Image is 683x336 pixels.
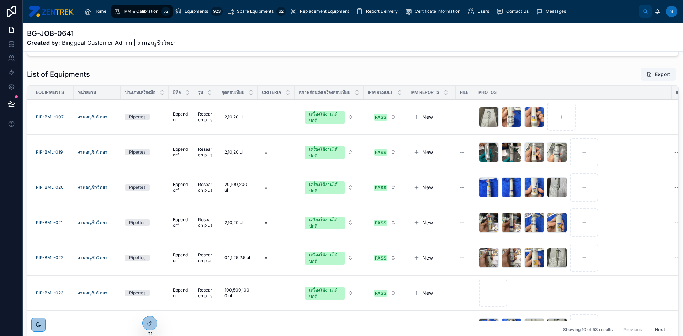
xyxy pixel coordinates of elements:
[299,213,359,232] button: Select Button
[262,90,281,95] span: Criteria
[300,9,349,14] span: Replacement Equipment
[78,290,107,296] a: งานอณูชีววิทยา
[224,182,250,193] span: 20,100,200 ul
[309,252,340,265] div: เครื่องใช้งานได้ปกติ
[27,38,177,47] span: : Binggoal Customer Admin | งานอณูชีววิทยา
[36,149,63,155] span: PIP-BML-019
[36,220,63,225] a: PIP-BML-021
[375,114,386,121] div: PASS
[478,90,497,95] span: Photos
[265,114,268,120] span: ±
[414,184,448,191] button: New
[309,111,340,124] div: เครื่องใช้งานได้ปกติ
[129,255,145,261] div: Pipettes
[414,254,448,261] button: New
[224,114,243,120] span: 2,10,20 ul
[36,114,64,120] a: PIP-BML-007
[198,90,203,95] span: รุ่น
[28,6,74,17] img: App logo
[211,7,223,16] div: 923
[173,111,190,123] span: Eppendorf
[27,69,90,79] h1: List of Equipments
[674,255,679,261] div: --
[674,149,679,155] div: --
[368,287,402,299] button: Select Button
[173,146,190,158] span: Eppendorf
[78,149,107,155] a: งานอณูชีววิทยา
[123,9,158,14] span: IPM & Calibration
[460,114,464,120] span: --
[27,39,58,46] strong: Created by
[185,9,208,14] span: Equipments
[534,5,571,18] a: Messages
[222,90,244,95] span: จุดสอบเทียบ
[173,5,225,18] a: Equipments923
[299,90,350,95] span: สภาพก่อนส่งเครื่องสอบเทียบ
[276,7,286,16] div: 62
[460,90,468,95] span: File
[375,255,386,261] div: PASS
[161,7,170,16] div: 52
[78,114,107,120] a: งานอณูชีววิทยา
[36,255,63,261] span: PIP-BML-022
[422,113,433,121] span: New
[368,90,393,95] span: IPM Result
[309,181,340,194] div: เครื่องใช้งานได้ปกติ
[422,289,433,297] span: New
[125,90,155,95] span: ประเภทเครื่องมือ
[415,9,460,14] span: Certificate Information
[78,255,107,261] span: งานอณูชีววิทยา
[368,111,402,123] button: Select Button
[375,149,386,156] div: PASS
[129,149,145,155] div: Pipettes
[224,149,243,155] span: 2,10,20 ul
[375,185,386,191] div: PASS
[460,185,464,190] span: --
[411,90,439,95] span: Ipm reports
[422,184,433,191] span: New
[129,290,145,296] div: Pipettes
[225,5,288,18] a: Spare Equipments62
[78,185,107,190] a: งานอณูชีววิทยา
[414,149,448,156] button: New
[670,9,673,14] span: ท
[299,143,359,162] button: Select Button
[224,287,250,299] span: 100,500,1000 ul
[265,149,268,155] span: ±
[198,217,213,228] span: Research plus
[78,220,107,225] a: งานอณูชีววิทยา
[299,248,359,267] button: Select Button
[674,290,679,296] div: --
[368,251,402,264] button: Select Button
[265,290,268,296] span: ±
[650,324,670,335] button: Next
[265,185,268,190] span: ±
[36,290,63,296] a: PIP-BML-023
[422,254,433,261] span: New
[460,220,464,225] span: --
[546,9,566,14] span: Messages
[79,4,639,19] div: scrollable content
[198,182,213,193] span: Research plus
[368,146,402,159] button: Select Button
[36,90,64,95] span: Equipments
[173,217,190,228] span: Eppendorf
[460,255,464,261] span: --
[78,90,96,95] span: หน่วยงาน
[27,28,177,38] h1: BG-JOB-0641
[354,5,403,18] a: Report Delivery
[460,290,464,296] span: --
[129,114,145,120] div: Pipettes
[414,219,448,226] button: New
[460,149,464,155] span: --
[422,219,433,226] span: New
[36,185,64,190] span: PIP-BML-020
[477,9,489,14] span: Users
[375,220,386,226] div: PASS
